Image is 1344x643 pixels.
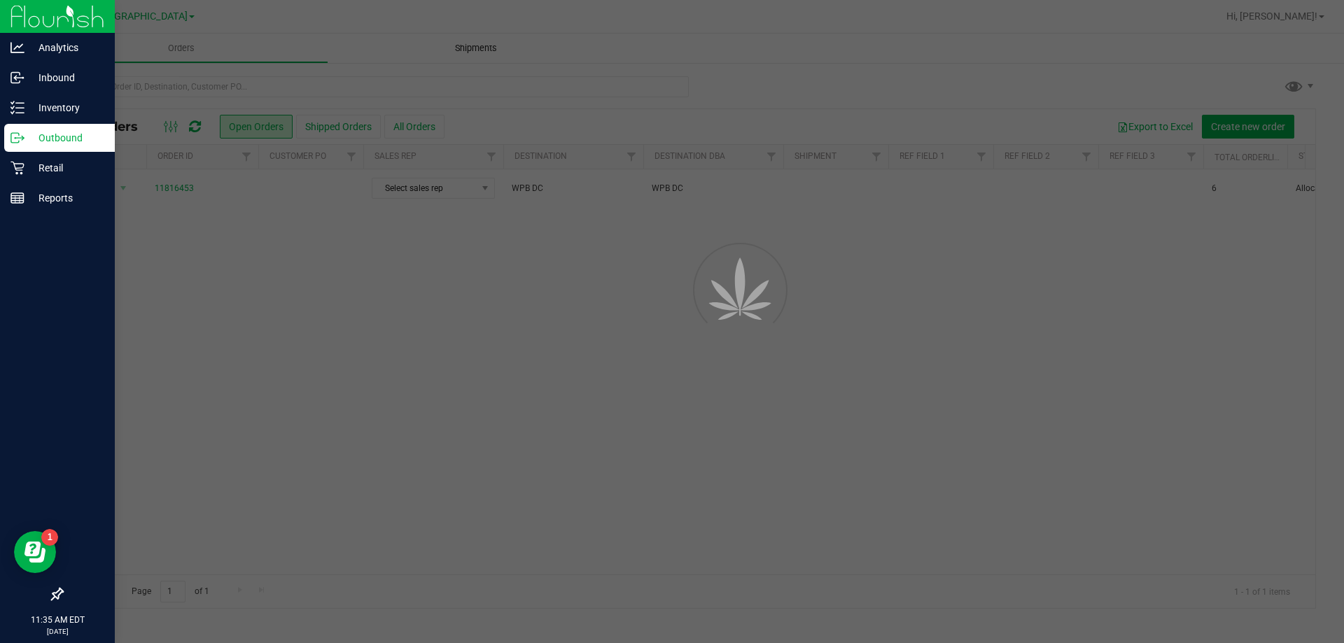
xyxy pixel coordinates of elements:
[10,131,24,145] inline-svg: Outbound
[24,39,108,56] p: Analytics
[24,190,108,206] p: Reports
[10,71,24,85] inline-svg: Inbound
[24,129,108,146] p: Outbound
[10,101,24,115] inline-svg: Inventory
[14,531,56,573] iframe: Resource center
[10,161,24,175] inline-svg: Retail
[24,69,108,86] p: Inbound
[24,99,108,116] p: Inventory
[10,41,24,55] inline-svg: Analytics
[6,614,108,626] p: 11:35 AM EDT
[10,191,24,205] inline-svg: Reports
[24,160,108,176] p: Retail
[6,626,108,637] p: [DATE]
[41,529,58,546] iframe: Resource center unread badge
